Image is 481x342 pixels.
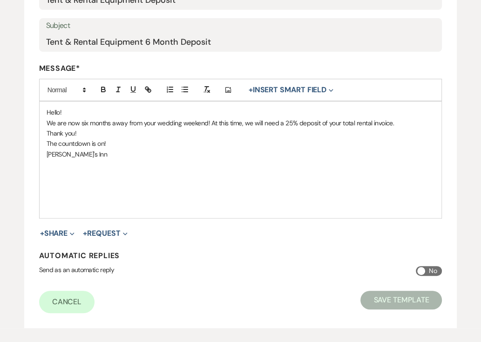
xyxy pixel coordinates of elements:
a: Cancel [39,291,95,313]
button: Insert Smart Field [245,84,337,96]
button: Save Template [360,291,442,309]
p: Thank you! [47,128,435,138]
button: Request [83,230,127,237]
p: We are now six months away from your wedding weekend! At this time, we will need a 25% deposit of... [47,118,435,128]
p: The countdown is on! [47,138,435,149]
p: Hello! [47,107,435,117]
label: Message* [39,63,442,73]
h4: Automatic Replies [39,251,442,260]
span: Send as an automatic reply [39,266,114,274]
p: [PERSON_NAME]'s Inn [47,149,435,159]
button: Share [40,230,75,237]
label: Subject [46,19,435,33]
span: + [249,86,253,94]
span: No [429,265,437,277]
span: + [83,230,87,237]
span: + [40,230,44,237]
